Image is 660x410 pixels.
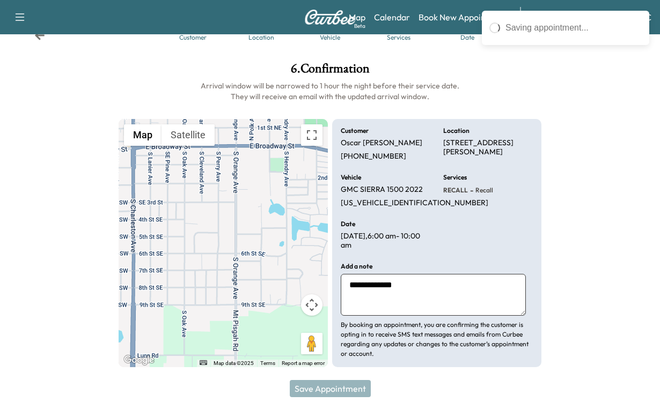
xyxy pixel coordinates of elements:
[374,11,410,24] a: Calendar
[162,124,215,146] button: Show satellite imagery
[341,152,406,161] p: [PHONE_NUMBER]
[443,186,468,195] span: RECALL
[119,80,541,102] h6: Arrival window will be narrowed to 1 hour the night before their service date. They will receive ...
[179,34,207,41] div: Customer
[304,10,356,25] img: Curbee Logo
[282,360,325,366] a: Report a map error
[443,138,533,157] p: [STREET_ADDRESS][PERSON_NAME]
[341,185,423,195] p: GMC SIERRA 1500 2022
[320,34,340,41] div: Vehicle
[341,320,533,359] p: By booking an appointment, you are confirming the customer is opting in to receive SMS text messa...
[341,128,369,134] h6: Customer
[341,174,361,181] h6: Vehicle
[301,294,322,316] button: Map camera controls
[419,11,509,24] a: Book New Appointment
[119,62,541,80] h1: 6 . Confirmation
[214,360,254,366] span: Map data ©2025
[260,360,275,366] a: Terms
[341,232,430,250] p: [DATE] , 6:00 am - 10:00 am
[301,333,322,354] button: Drag Pegman onto the map to open Street View
[354,22,365,30] div: Beta
[121,353,157,367] a: Open this area in Google Maps (opens a new window)
[349,11,365,24] a: MapBeta
[443,128,470,134] h6: Location
[505,21,642,34] div: Saving appointment...
[387,34,410,41] div: Services
[121,353,157,367] img: Google
[443,174,467,181] h6: Services
[200,360,207,365] button: Keyboard shortcuts
[341,263,372,270] h6: Add a note
[248,34,274,41] div: Location
[301,124,322,146] button: Toggle fullscreen view
[341,221,355,227] h6: Date
[468,185,473,196] span: -
[460,34,474,41] div: Date
[341,198,488,208] p: [US_VEHICLE_IDENTIFICATION_NUMBER]
[473,186,493,195] span: Recall
[34,30,45,41] div: Back
[341,138,422,148] p: Oscar [PERSON_NAME]
[124,124,162,146] button: Show street map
